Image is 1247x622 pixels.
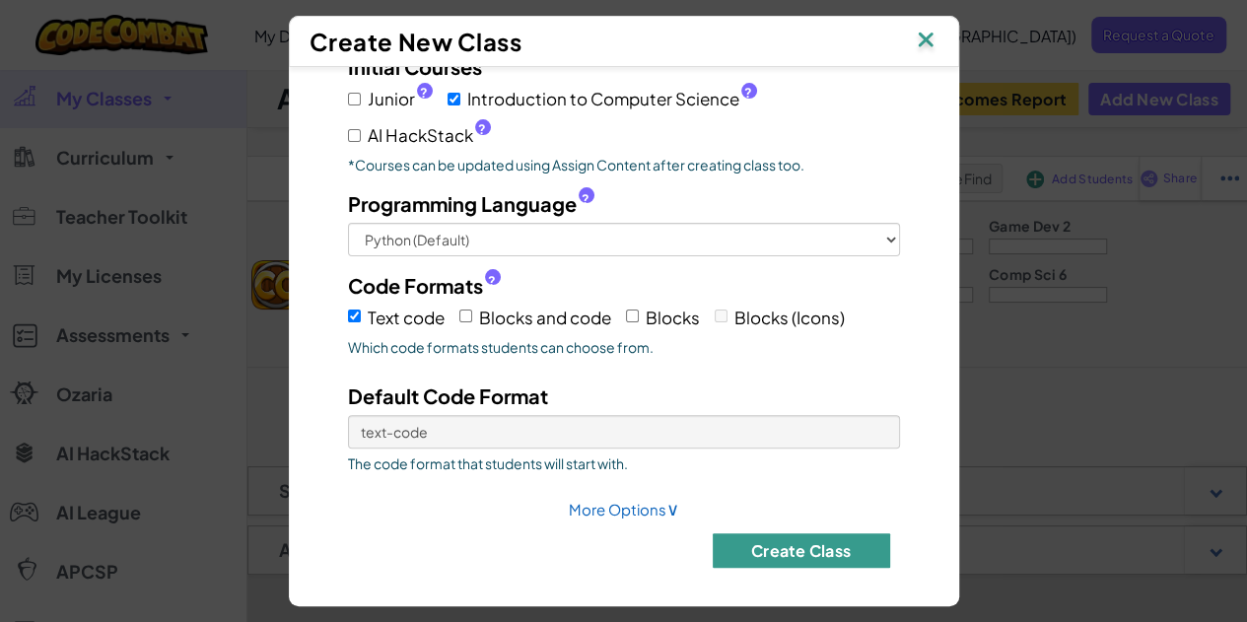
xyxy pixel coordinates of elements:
button: Create Class [713,533,890,568]
span: ? [420,85,428,101]
span: ? [478,121,486,137]
span: ∨ [666,497,679,519]
input: Junior? [348,93,361,105]
input: Introduction to Computer Science? [448,93,460,105]
input: Text code [348,310,361,322]
img: IconClose.svg [913,27,938,56]
input: AI HackStack? [348,129,361,142]
label: Initial Courses [348,52,482,81]
span: ? [744,85,752,101]
input: Blocks (Icons) [715,310,727,322]
span: Blocks (Icons) [734,307,845,328]
span: AI HackStack [368,121,491,150]
a: More Options [569,500,679,518]
span: Code Formats [348,271,483,300]
span: The code format that students will start with. [348,453,900,473]
span: Programming Language [348,189,577,218]
span: Junior [368,85,433,113]
span: ? [488,273,496,289]
span: ? [582,191,589,207]
span: Which code formats students can choose from. [348,337,900,357]
input: Blocks and code [459,310,472,322]
p: *Courses can be updated using Assign Content after creating class too. [348,155,900,174]
span: Default Code Format [348,383,548,408]
span: Create New Class [310,27,522,56]
span: Introduction to Computer Science [467,85,757,113]
span: Text code [368,307,445,328]
span: Blocks [646,307,700,328]
span: Blocks and code [479,307,611,328]
input: Blocks [626,310,639,322]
